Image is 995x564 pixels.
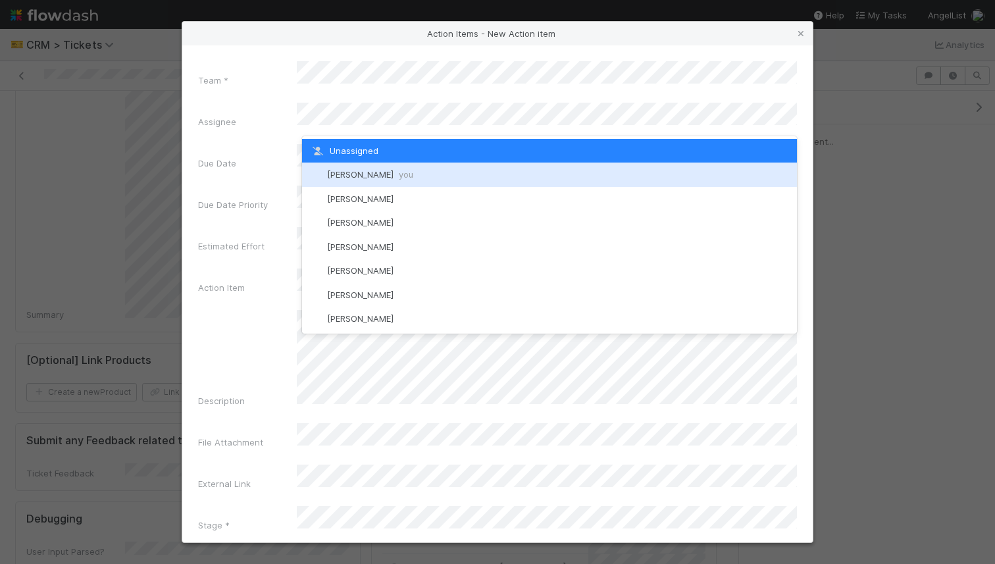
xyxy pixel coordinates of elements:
label: Action Item [198,281,245,294]
img: avatar_a30eae2f-1634-400a-9e21-710cfd6f71f0.png [310,217,323,230]
span: [PERSON_NAME] [327,242,394,252]
label: Stage * [198,519,230,532]
img: avatar_34f05275-b011-483d-b245-df8db41250f6.png [310,313,323,326]
img: avatar_d6b50140-ca82-482e-b0bf-854821fc5d82.png [310,288,323,301]
div: Action Items - New Action item [182,22,813,45]
label: External Link [198,477,251,490]
img: avatar_12dd09bb-393f-4edb-90ff-b12147216d3f.png [310,265,323,278]
span: [PERSON_NAME] [327,313,394,324]
label: Assignee [198,115,236,128]
img: avatar_d2b43477-63dc-4e62-be5b-6fdd450c05a1.png [310,168,323,182]
span: [PERSON_NAME] [327,217,394,228]
span: [PERSON_NAME] [327,193,394,204]
label: Team * [198,74,228,87]
label: Estimated Effort [198,240,265,253]
span: [PERSON_NAME] [327,265,394,276]
span: [PERSON_NAME] [327,169,413,180]
span: [PERSON_NAME] [327,290,394,300]
label: Due Date [198,157,236,170]
span: Unassigned [310,145,378,156]
span: you [399,169,413,180]
img: avatar_628a5c20-041b-43d3-a441-1958b262852b.png [310,240,323,253]
label: File Attachment [198,436,263,449]
label: Due Date Priority [198,198,268,211]
label: Description [198,394,245,407]
img: avatar_df83acd9-d480-4d6e-a150-67f005a3ea0d.png [310,192,323,205]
